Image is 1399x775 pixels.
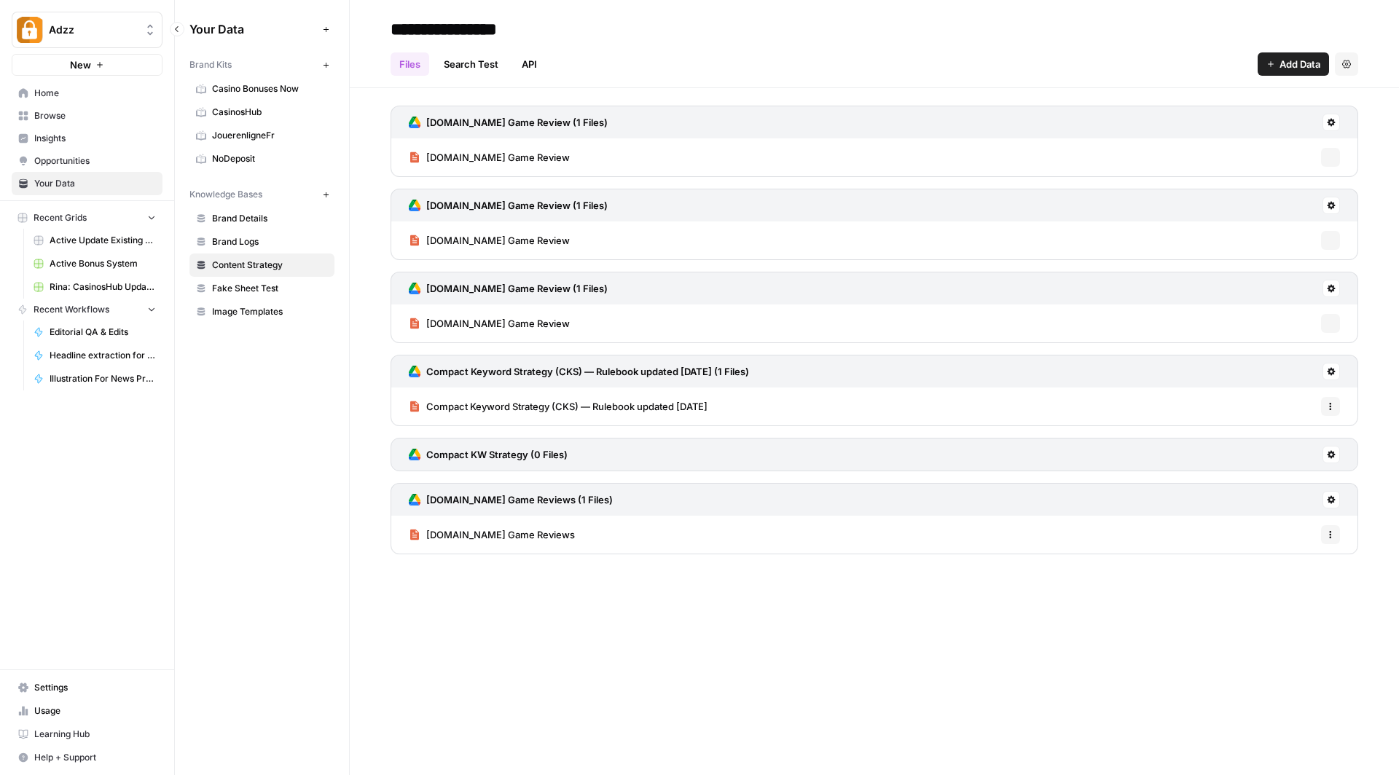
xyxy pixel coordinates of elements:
[27,275,162,299] a: Rina: CasinosHub Update Casino Reviews
[426,115,608,130] h3: [DOMAIN_NAME] Game Review (1 Files)
[1258,52,1329,76] button: Add Data
[409,221,570,259] a: [DOMAIN_NAME] Game Review
[409,106,608,138] a: [DOMAIN_NAME] Game Review (1 Files)
[12,723,162,746] a: Learning Hub
[34,303,109,316] span: Recent Workflows
[426,527,575,542] span: [DOMAIN_NAME] Game Reviews
[34,109,156,122] span: Browse
[212,212,328,225] span: Brand Details
[12,746,162,769] button: Help + Support
[189,253,334,277] a: Content Strategy
[50,349,156,362] span: Headline extraction for grid
[27,344,162,367] a: Headline extraction for grid
[189,230,334,253] a: Brand Logs
[189,147,334,170] a: NoDeposit
[426,364,749,379] h3: Compact Keyword Strategy (CKS) — Rulebook updated [DATE] (1 Files)
[426,492,613,507] h3: [DOMAIN_NAME] Game Reviews (1 Files)
[189,277,334,300] a: Fake Sheet Test
[50,234,156,247] span: Active Update Existing Post
[513,52,546,76] a: API
[426,399,708,414] span: Compact Keyword Strategy (CKS) — Rulebook updated [DATE]
[49,23,137,37] span: Adzz
[409,138,570,176] a: [DOMAIN_NAME] Game Review
[189,188,262,201] span: Knowledge Bases
[34,154,156,168] span: Opportunities
[212,129,328,142] span: JouerenligneFr
[27,252,162,275] a: Active Bonus System
[50,372,156,385] span: Illustration For News Prompt
[50,257,156,270] span: Active Bonus System
[12,676,162,699] a: Settings
[34,728,156,741] span: Learning Hub
[12,207,162,229] button: Recent Grids
[12,12,162,48] button: Workspace: Adzz
[12,149,162,173] a: Opportunities
[409,484,613,516] a: [DOMAIN_NAME] Game Reviews (1 Files)
[70,58,91,72] span: New
[189,101,334,124] a: CasinosHub
[426,233,570,248] span: [DOMAIN_NAME] Game Review
[212,152,328,165] span: NoDeposit
[391,52,429,76] a: Files
[34,132,156,145] span: Insights
[409,387,708,425] a: Compact Keyword Strategy (CKS) — Rulebook updated [DATE]
[189,58,232,71] span: Brand Kits
[34,751,156,764] span: Help + Support
[426,281,608,296] h3: [DOMAIN_NAME] Game Review (1 Files)
[212,259,328,272] span: Content Strategy
[34,211,87,224] span: Recent Grids
[12,172,162,195] a: Your Data
[17,17,43,43] img: Adzz Logo
[212,235,328,248] span: Brand Logs
[212,82,328,95] span: Casino Bonuses Now
[409,272,608,304] a: [DOMAIN_NAME] Game Review (1 Files)
[50,280,156,294] span: Rina: CasinosHub Update Casino Reviews
[435,52,507,76] a: Search Test
[12,54,162,76] button: New
[409,516,575,554] a: [DOMAIN_NAME] Game Reviews
[12,82,162,105] a: Home
[409,189,608,221] a: [DOMAIN_NAME] Game Review (1 Files)
[426,316,570,331] span: [DOMAIN_NAME] Game Review
[212,305,328,318] span: Image Templates
[189,20,317,38] span: Your Data
[1280,57,1320,71] span: Add Data
[34,704,156,717] span: Usage
[12,699,162,723] a: Usage
[409,438,568,471] a: Compact KW Strategy (0 Files)
[34,177,156,190] span: Your Data
[34,87,156,100] span: Home
[189,207,334,230] a: Brand Details
[27,367,162,390] a: Illustration For News Prompt
[426,198,608,213] h3: [DOMAIN_NAME] Game Review (1 Files)
[409,304,570,342] a: [DOMAIN_NAME] Game Review
[12,104,162,127] a: Browse
[27,320,162,344] a: Editorial QA & Edits
[189,300,334,323] a: Image Templates
[189,124,334,147] a: JouerenligneFr
[426,150,570,165] span: [DOMAIN_NAME] Game Review
[189,77,334,101] a: Casino Bonuses Now
[212,106,328,119] span: CasinosHub
[50,326,156,339] span: Editorial QA & Edits
[27,229,162,252] a: Active Update Existing Post
[212,282,328,295] span: Fake Sheet Test
[12,299,162,320] button: Recent Workflows
[12,127,162,150] a: Insights
[34,681,156,694] span: Settings
[426,447,568,462] h3: Compact KW Strategy (0 Files)
[409,355,749,387] a: Compact Keyword Strategy (CKS) — Rulebook updated [DATE] (1 Files)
